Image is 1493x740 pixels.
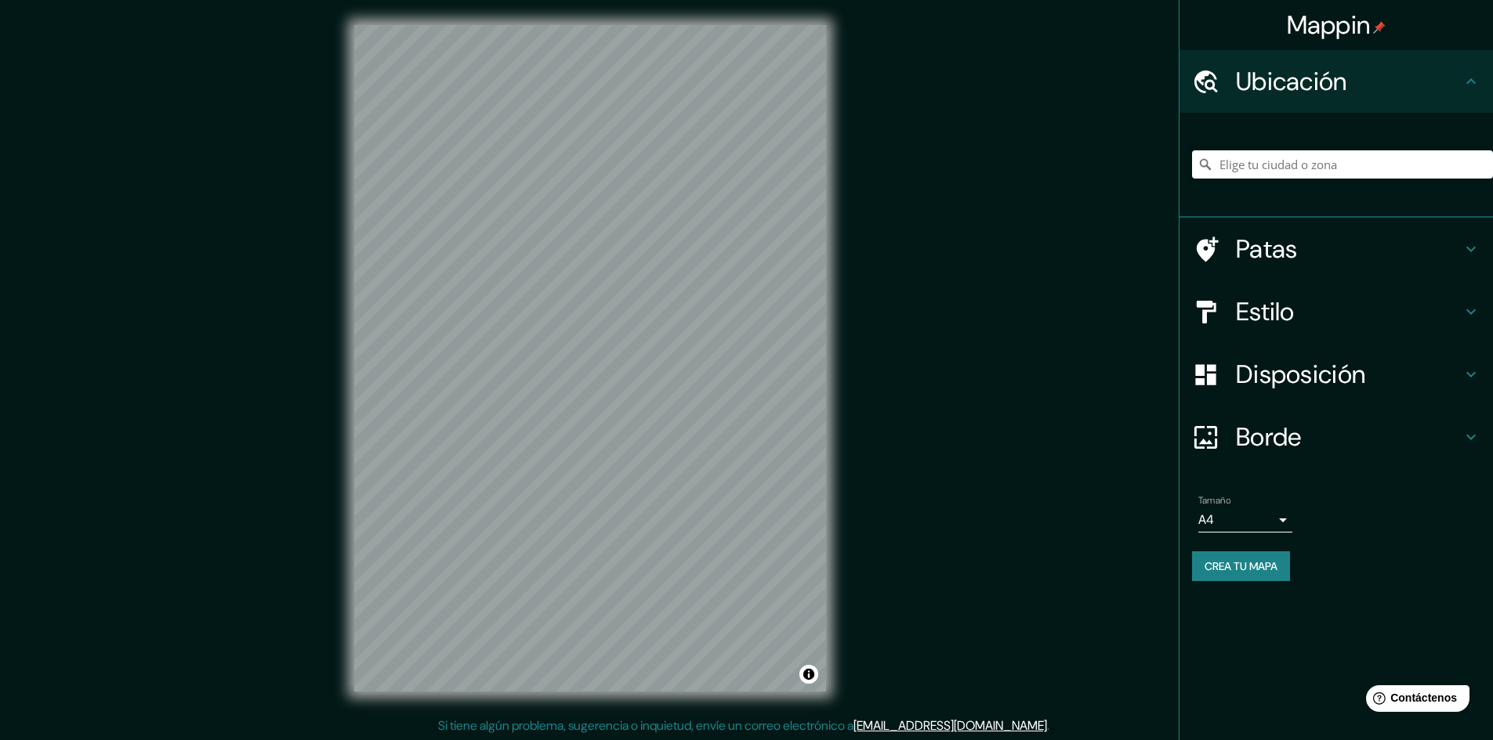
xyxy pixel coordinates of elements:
button: Crea tu mapa [1192,551,1290,581]
font: Si tiene algún problema, sugerencia o inquietud, envíe un correo electrónico a [438,717,853,734]
font: Tamaño [1198,494,1230,507]
font: Estilo [1236,295,1295,328]
img: pin-icon.png [1373,21,1386,34]
div: Borde [1180,406,1493,468]
font: Ubicación [1236,65,1347,98]
div: Disposición [1180,343,1493,406]
div: Ubicación [1180,50,1493,113]
font: Mappin [1287,9,1371,42]
font: . [1049,717,1052,734]
button: Activar o desactivar atribución [799,665,818,684]
font: . [1052,717,1055,734]
font: Borde [1236,421,1302,453]
div: Patas [1180,218,1493,280]
font: Crea tu mapa [1205,559,1277,573]
font: . [1047,717,1049,734]
font: Patas [1236,233,1298,265]
font: A4 [1198,511,1214,528]
input: Elige tu ciudad o zona [1192,150,1493,179]
div: A4 [1198,507,1292,532]
font: Disposición [1236,358,1365,391]
a: [EMAIL_ADDRESS][DOMAIN_NAME] [853,717,1047,734]
iframe: Lanzador de widgets de ayuda [1353,679,1476,723]
div: Estilo [1180,280,1493,343]
canvas: Mapa [354,25,826,691]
